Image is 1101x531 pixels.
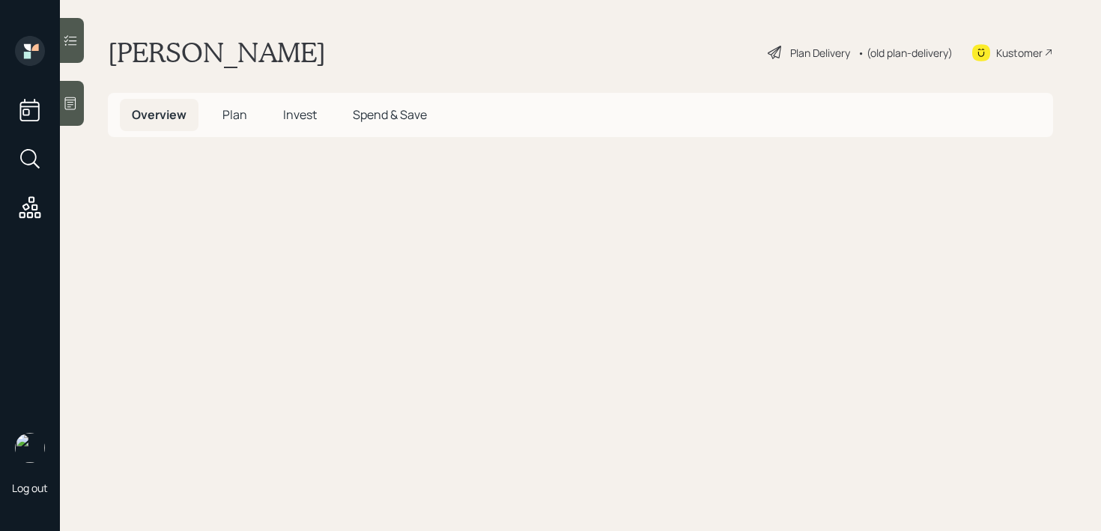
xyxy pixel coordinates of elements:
span: Overview [132,106,186,123]
div: Plan Delivery [790,45,850,61]
div: • (old plan-delivery) [858,45,953,61]
span: Spend & Save [353,106,427,123]
h1: [PERSON_NAME] [108,36,326,69]
span: Invest [283,106,317,123]
div: Log out [12,481,48,495]
span: Plan [222,106,247,123]
div: Kustomer [996,45,1043,61]
img: retirable_logo.png [15,433,45,463]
